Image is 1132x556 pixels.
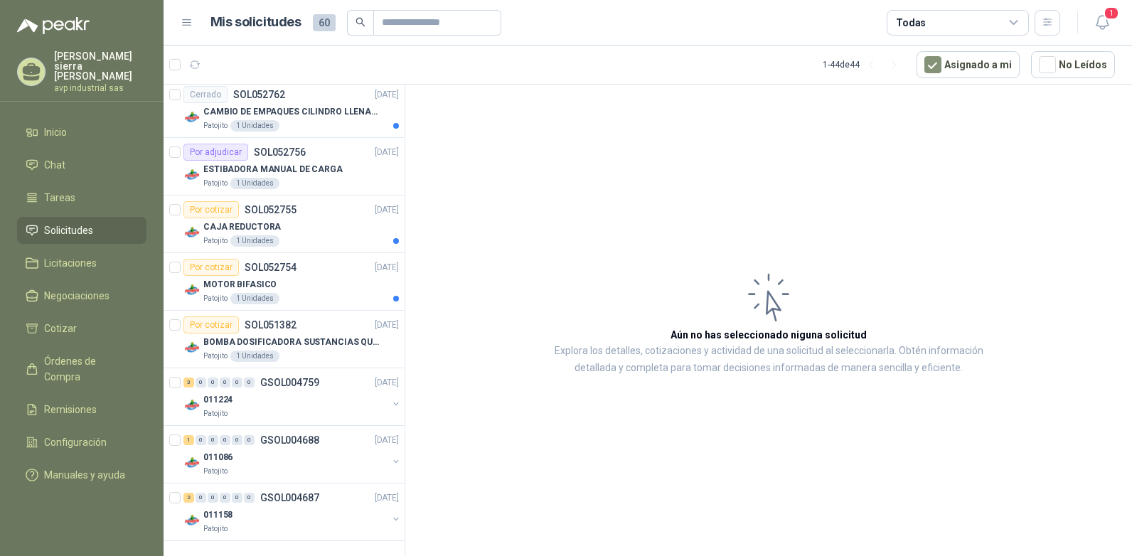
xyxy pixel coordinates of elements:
a: Tareas [17,184,146,211]
span: 1 [1104,6,1119,20]
div: 0 [232,493,242,503]
a: Por adjudicarSOL052756[DATE] Company LogoESTIBADORA MANUAL DE CARGAPatojito1 Unidades [164,138,405,196]
p: GSOL004759 [260,378,319,387]
div: 1 Unidades [230,293,279,304]
div: 0 [244,378,255,387]
div: 0 [244,493,255,503]
a: Por cotizarSOL051382[DATE] Company LogoBOMBA DOSIFICADORA SUSTANCIAS QUIMICASPatojito1 Unidades [164,311,405,368]
span: Manuales y ayuda [44,467,125,483]
p: Patojito [203,293,228,304]
div: 0 [196,378,206,387]
span: Cotizar [44,321,77,336]
p: BOMBA DOSIFICADORA SUSTANCIAS QUIMICAS [203,336,380,349]
img: Company Logo [183,339,201,356]
p: [DATE] [375,319,399,332]
div: 2 [183,493,194,503]
div: 1 - 44 de 44 [823,53,905,76]
span: Chat [44,157,65,173]
p: SOL052762 [233,90,285,100]
p: [DATE] [375,146,399,159]
h3: Aún no has seleccionado niguna solicitud [671,327,867,343]
img: Company Logo [183,109,201,126]
a: Inicio [17,119,146,146]
a: 2 0 0 0 0 0 GSOL004687[DATE] Company Logo011158Patojito [183,489,402,535]
a: 1 0 0 0 0 0 GSOL004688[DATE] Company Logo011086Patojito [183,432,402,477]
span: Negociaciones [44,288,110,304]
p: [PERSON_NAME] sierra [PERSON_NAME] [54,51,146,81]
div: 1 Unidades [230,178,279,189]
a: 3 0 0 0 0 0 GSOL004759[DATE] Company Logo011224Patojito [183,374,402,419]
div: 0 [208,435,218,445]
p: Patojito [203,408,228,419]
span: 60 [313,14,336,31]
a: Negociaciones [17,282,146,309]
a: Cotizar [17,315,146,342]
p: CAMBIO DE EMPAQUES CILINDRO LLENADORA MANUALNUAL [203,105,380,119]
a: CerradoSOL052762[DATE] Company LogoCAMBIO DE EMPAQUES CILINDRO LLENADORA MANUALNUALPatojito1 Unid... [164,80,405,138]
div: 0 [232,435,242,445]
img: Logo peakr [17,17,90,34]
p: Patojito [203,235,228,247]
p: [DATE] [375,434,399,447]
img: Company Logo [183,512,201,529]
a: Configuración [17,429,146,456]
p: SOL052755 [245,205,297,215]
p: CAJA REDUCTORA [203,220,281,234]
span: Órdenes de Compra [44,353,133,385]
div: 3 [183,378,194,387]
img: Company Logo [183,166,201,183]
div: 0 [232,378,242,387]
div: 1 Unidades [230,120,279,132]
a: Manuales y ayuda [17,461,146,488]
div: Por cotizar [183,201,239,218]
div: 1 Unidades [230,235,279,247]
div: 0 [220,493,230,503]
p: 011158 [203,508,233,522]
div: 0 [208,378,218,387]
img: Company Logo [183,454,201,471]
p: Patojito [203,120,228,132]
span: Licitaciones [44,255,97,271]
div: 0 [220,435,230,445]
div: 0 [196,493,206,503]
button: 1 [1089,10,1115,36]
p: Patojito [203,351,228,362]
p: Explora los detalles, cotizaciones y actividad de una solicitud al seleccionarla. Obtén informaci... [548,343,990,377]
span: Inicio [44,124,67,140]
a: Solicitudes [17,217,146,244]
img: Company Logo [183,224,201,241]
span: Configuración [44,434,107,450]
div: Por cotizar [183,259,239,276]
p: SOL052756 [254,147,306,157]
a: Por cotizarSOL052754[DATE] Company LogoMOTOR BIFASICOPatojito1 Unidades [164,253,405,311]
p: [DATE] [375,88,399,102]
div: Por adjudicar [183,144,248,161]
p: GSOL004688 [260,435,319,445]
p: [DATE] [375,491,399,505]
div: 0 [220,378,230,387]
div: 0 [196,435,206,445]
span: Remisiones [44,402,97,417]
a: Órdenes de Compra [17,348,146,390]
div: Todas [896,15,926,31]
p: MOTOR BIFASICO [203,278,277,292]
p: 011086 [203,451,233,464]
a: Por cotizarSOL052755[DATE] Company LogoCAJA REDUCTORAPatojito1 Unidades [164,196,405,253]
div: 0 [208,493,218,503]
p: [DATE] [375,203,399,217]
p: Patojito [203,178,228,189]
p: ESTIBADORA MANUAL DE CARGA [203,163,343,176]
h1: Mis solicitudes [210,12,301,33]
p: Patojito [203,466,228,477]
p: SOL051382 [245,320,297,330]
a: Licitaciones [17,250,146,277]
div: 1 [183,435,194,445]
div: Cerrado [183,86,228,103]
a: Remisiones [17,396,146,423]
img: Company Logo [183,397,201,414]
p: GSOL004687 [260,493,319,503]
div: 0 [244,435,255,445]
a: Chat [17,151,146,178]
p: [DATE] [375,261,399,274]
p: Patojito [203,523,228,535]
